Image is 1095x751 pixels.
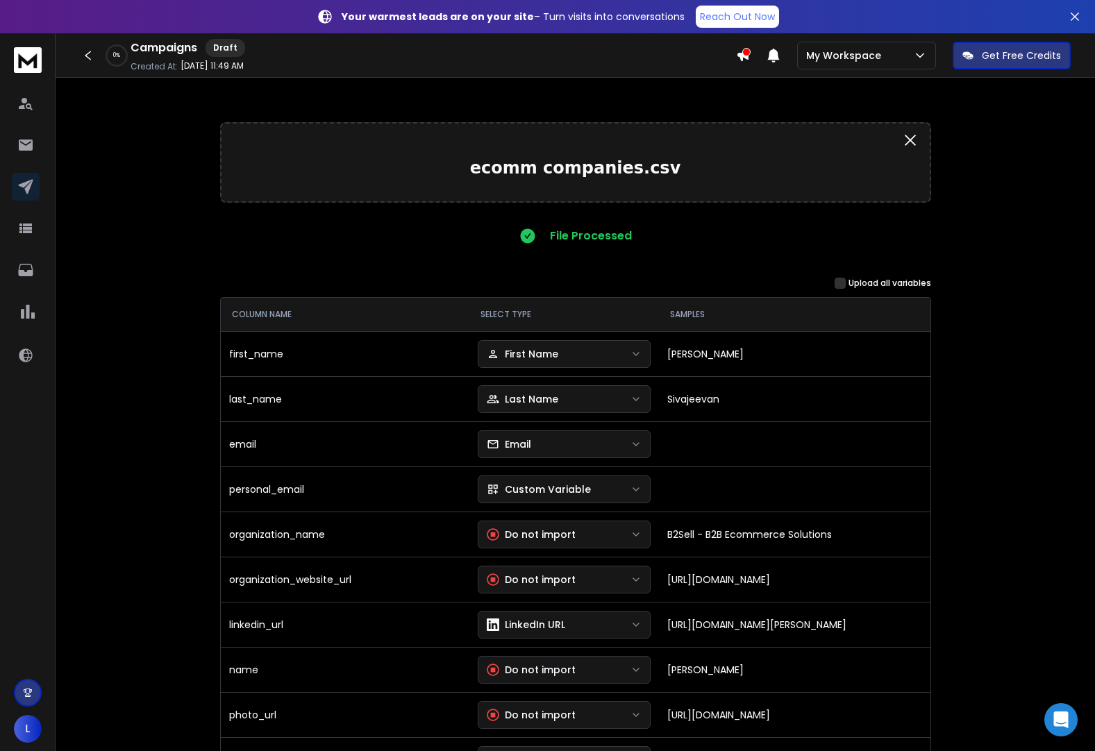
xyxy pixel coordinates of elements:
[131,40,197,56] h1: Campaigns
[659,557,930,602] td: [URL][DOMAIN_NAME]
[696,6,779,28] a: Reach Out Now
[487,482,591,496] div: Custom Variable
[469,298,659,331] th: SELECT TYPE
[131,61,178,72] p: Created At:
[487,437,531,451] div: Email
[659,647,930,692] td: [PERSON_NAME]
[487,528,576,541] div: Do not import
[206,39,245,57] div: Draft
[953,42,1071,69] button: Get Free Credits
[221,421,470,466] td: email
[659,602,930,647] td: [URL][DOMAIN_NAME][PERSON_NAME]
[221,466,470,512] td: personal_email
[14,47,42,73] img: logo
[487,708,576,722] div: Do not import
[487,573,576,587] div: Do not import
[806,49,887,62] p: My Workspace
[659,331,930,376] td: [PERSON_NAME]
[221,602,470,647] td: linkedin_url
[982,49,1061,62] p: Get Free Credits
[14,715,42,743] button: L
[849,278,931,289] label: Upload all variables
[221,647,470,692] td: name
[233,157,919,179] p: ecomm companies.csv
[487,663,576,677] div: Do not import
[700,10,775,24] p: Reach Out Now
[342,10,685,24] p: – Turn visits into conversations
[221,692,470,737] td: photo_url
[221,376,470,421] td: last_name
[181,60,244,71] p: [DATE] 11:49 AM
[221,331,470,376] td: first_name
[487,618,565,632] div: LinkedIn URL
[550,228,632,244] p: File Processed
[1044,703,1078,736] div: Open Intercom Messenger
[221,512,470,557] td: organization_name
[659,512,930,557] td: B2Sell - B2B Ecommerce Solutions
[487,347,558,361] div: First Name
[221,557,470,602] td: organization_website_url
[487,392,558,406] div: Last Name
[221,298,470,331] th: COLUMN NAME
[659,692,930,737] td: [URL][DOMAIN_NAME]
[659,298,930,331] th: SAMPLES
[113,51,120,60] p: 0 %
[659,376,930,421] td: Sivajeevan
[342,10,534,24] strong: Your warmest leads are on your site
